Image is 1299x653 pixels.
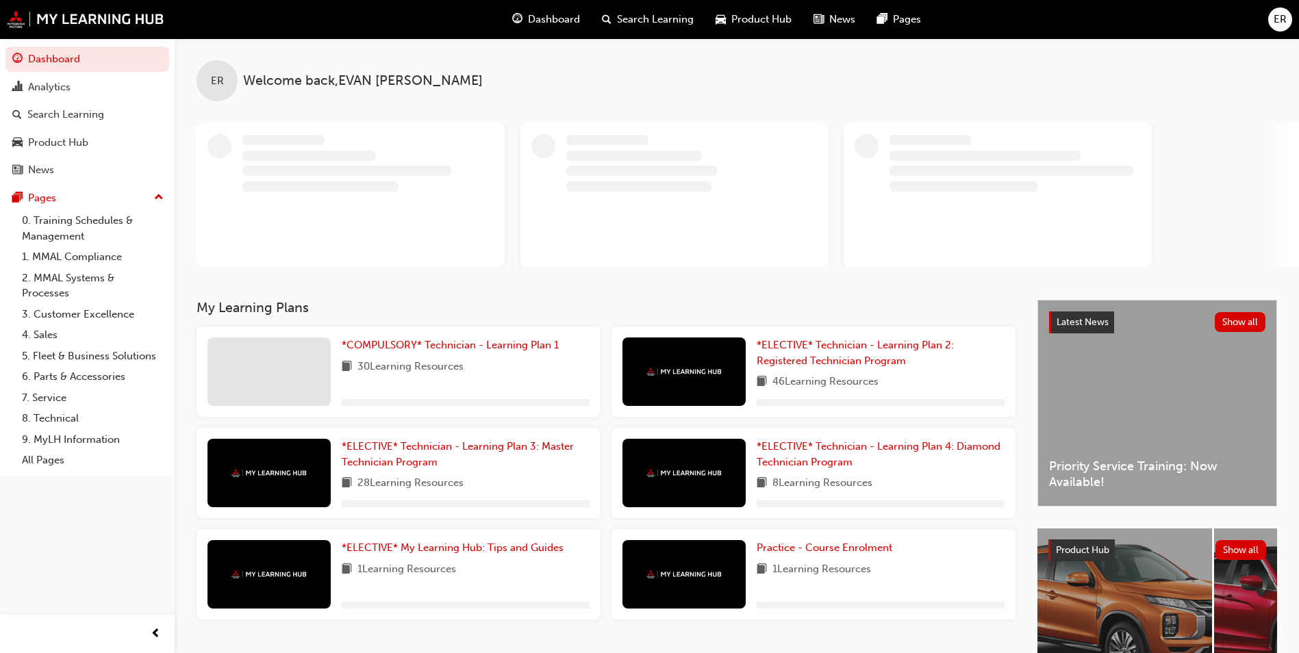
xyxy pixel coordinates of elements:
[646,469,722,478] img: mmal
[12,53,23,66] span: guage-icon
[772,561,871,578] span: 1 Learning Resources
[757,374,767,391] span: book-icon
[16,408,169,429] a: 8. Technical
[342,561,352,578] span: book-icon
[16,387,169,409] a: 7. Service
[342,475,352,492] span: book-icon
[12,164,23,177] span: news-icon
[757,540,898,556] a: Practice - Course Enrolment
[528,12,580,27] span: Dashboard
[1274,12,1287,27] span: ER
[1215,312,1266,332] button: Show all
[342,339,559,351] span: *COMPULSORY* Technician - Learning Plan 1
[716,11,726,28] span: car-icon
[646,570,722,579] img: mmal
[731,12,792,27] span: Product Hub
[342,359,352,376] span: book-icon
[772,475,872,492] span: 8 Learning Resources
[342,439,590,470] a: *ELECTIVE* Technician - Learning Plan 3: Master Technician Program
[16,324,169,346] a: 4. Sales
[243,73,483,89] span: Welcome back , EVAN [PERSON_NAME]
[814,11,824,28] span: news-icon
[16,210,169,246] a: 0. Training Schedules & Management
[342,540,569,556] a: *ELECTIVE* My Learning Hub: Tips and Guides
[342,337,564,353] a: *COMPULSORY* Technician - Learning Plan 1
[501,5,591,34] a: guage-iconDashboard
[357,475,464,492] span: 28 Learning Resources
[1056,544,1109,556] span: Product Hub
[28,162,54,178] div: News
[5,185,169,211] button: Pages
[5,102,169,127] a: Search Learning
[151,626,161,643] span: prev-icon
[28,190,56,206] div: Pages
[28,79,71,95] div: Analytics
[512,11,522,28] span: guage-icon
[12,192,23,205] span: pages-icon
[866,5,932,34] a: pages-iconPages
[591,5,705,34] a: search-iconSearch Learning
[16,450,169,471] a: All Pages
[16,304,169,325] a: 3. Customer Excellence
[803,5,866,34] a: news-iconNews
[357,359,464,376] span: 30 Learning Resources
[1049,311,1265,333] a: Latest NewsShow all
[757,339,954,367] span: *ELECTIVE* Technician - Learning Plan 2: Registered Technician Program
[5,157,169,183] a: News
[646,368,722,376] img: mmal
[28,135,88,151] div: Product Hub
[154,189,164,207] span: up-icon
[877,11,887,28] span: pages-icon
[342,440,574,468] span: *ELECTIVE* Technician - Learning Plan 3: Master Technician Program
[5,47,169,72] a: Dashboard
[1048,539,1266,561] a: Product HubShow all
[1268,8,1292,31] button: ER
[757,541,892,554] span: Practice - Course Enrolment
[829,12,855,27] span: News
[757,561,767,578] span: book-icon
[342,541,564,554] span: *ELECTIVE* My Learning Hub: Tips and Guides
[757,337,1005,368] a: *ELECTIVE* Technician - Learning Plan 2: Registered Technician Program
[12,109,22,121] span: search-icon
[772,374,879,391] span: 46 Learning Resources
[16,246,169,268] a: 1. MMAL Compliance
[231,469,307,478] img: mmal
[197,300,1016,316] h3: My Learning Plans
[12,137,23,149] span: car-icon
[5,75,169,100] a: Analytics
[757,440,1000,468] span: *ELECTIVE* Technician - Learning Plan 4: Diamond Technician Program
[1057,316,1109,328] span: Latest News
[757,439,1005,470] a: *ELECTIVE* Technician - Learning Plan 4: Diamond Technician Program
[16,366,169,387] a: 6. Parts & Accessories
[7,10,164,28] img: mmal
[1037,300,1277,507] a: Latest NewsShow allPriority Service Training: Now Available!
[27,107,104,123] div: Search Learning
[617,12,694,27] span: Search Learning
[5,130,169,155] a: Product Hub
[5,44,169,185] button: DashboardAnalyticsSearch LearningProduct HubNews
[231,570,307,579] img: mmal
[757,475,767,492] span: book-icon
[705,5,803,34] a: car-iconProduct Hub
[1049,459,1265,489] span: Priority Service Training: Now Available!
[602,11,611,28] span: search-icon
[12,81,23,94] span: chart-icon
[1215,540,1267,560] button: Show all
[211,73,224,89] span: ER
[16,268,169,304] a: 2. MMAL Systems & Processes
[357,561,456,578] span: 1 Learning Resources
[893,12,921,27] span: Pages
[16,346,169,367] a: 5. Fleet & Business Solutions
[16,429,169,450] a: 9. MyLH Information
